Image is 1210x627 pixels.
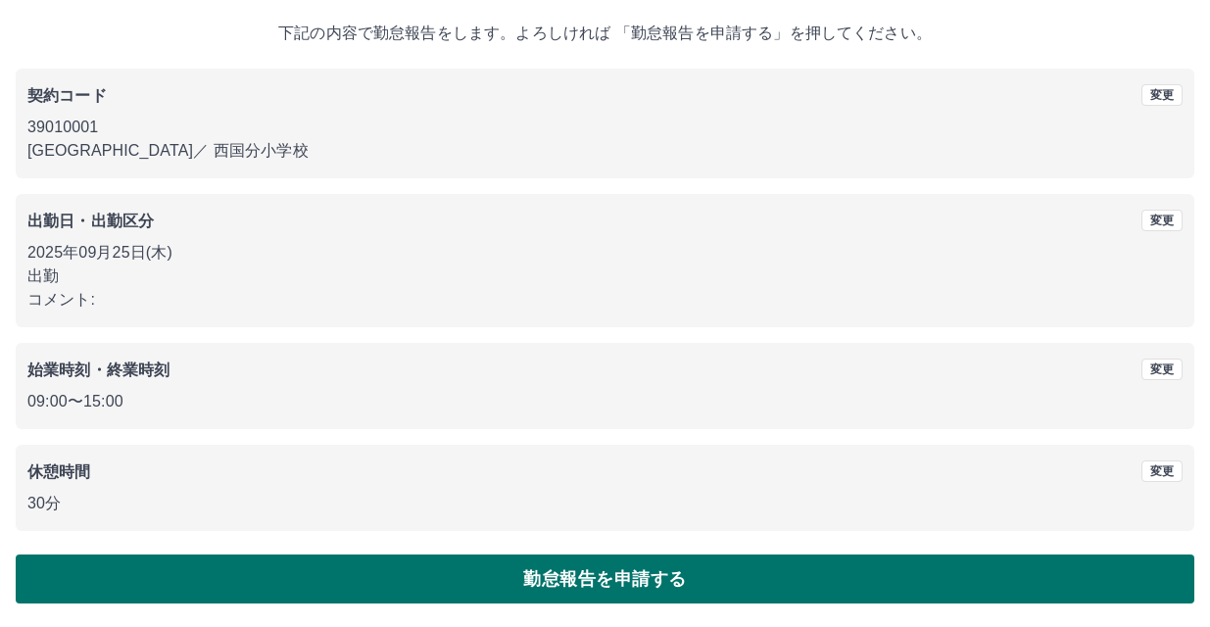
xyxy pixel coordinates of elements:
b: 始業時刻・終業時刻 [27,362,169,378]
b: 出勤日・出勤区分 [27,213,154,229]
button: 変更 [1141,359,1183,380]
p: 09:00 〜 15:00 [27,390,1183,413]
p: 出勤 [27,265,1183,288]
p: コメント: [27,288,1183,312]
button: 変更 [1141,210,1183,231]
b: 休憩時間 [27,463,91,480]
button: 勤怠報告を申請する [16,555,1194,603]
p: 下記の内容で勤怠報告をします。よろしければ 「勤怠報告を申請する」を押してください。 [16,22,1194,45]
p: 2025年09月25日(木) [27,241,1183,265]
button: 変更 [1141,460,1183,482]
p: 30分 [27,492,1183,515]
p: [GEOGRAPHIC_DATA] ／ 西国分小学校 [27,139,1183,163]
b: 契約コード [27,87,107,104]
button: 変更 [1141,84,1183,106]
p: 39010001 [27,116,1183,139]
